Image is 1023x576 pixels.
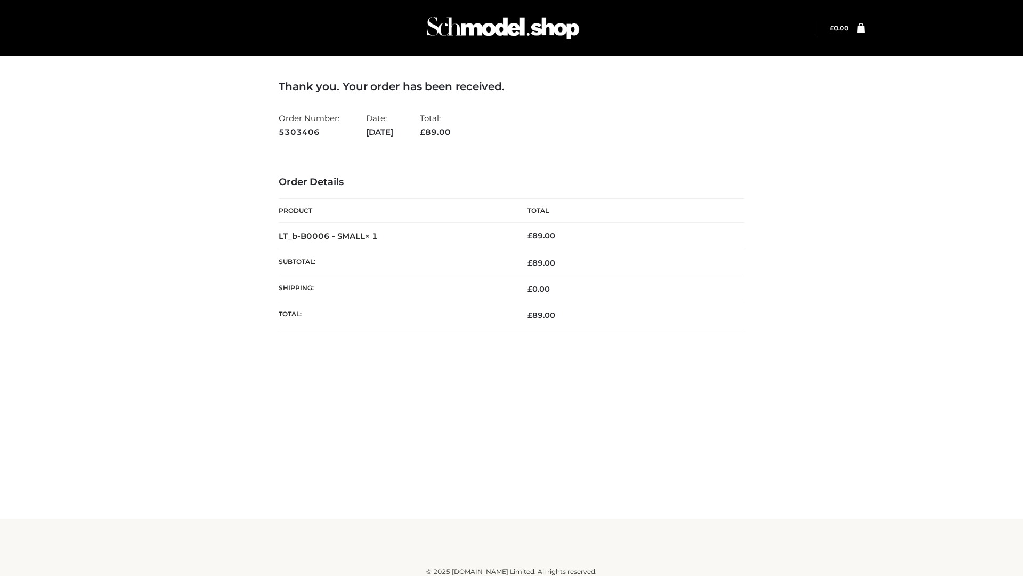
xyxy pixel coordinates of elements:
span: £ [830,24,834,32]
span: £ [527,258,532,268]
bdi: 89.00 [527,231,555,241]
li: Total: [420,109,451,141]
strong: 5303406 [279,125,339,139]
li: Date: [366,109,393,141]
th: Shipping: [279,276,511,302]
span: 89.00 [420,127,451,137]
img: Schmodel Admin 964 [423,7,583,49]
th: Total: [279,302,511,329]
h3: Thank you. Your order has been received. [279,80,744,93]
span: 89.00 [527,258,555,268]
h3: Order Details [279,177,744,188]
th: Product [279,199,511,223]
strong: [DATE] [366,125,393,139]
strong: LT_b-B0006 - SMALL [279,231,378,241]
span: £ [527,231,532,241]
bdi: 0.00 [830,24,848,32]
span: £ [527,284,532,294]
th: Subtotal: [279,250,511,276]
span: £ [527,310,532,320]
bdi: 0.00 [527,284,550,294]
span: 89.00 [527,310,555,320]
span: £ [420,127,425,137]
strong: × 1 [365,231,378,241]
li: Order Number: [279,109,339,141]
a: £0.00 [830,24,848,32]
th: Total [511,199,744,223]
